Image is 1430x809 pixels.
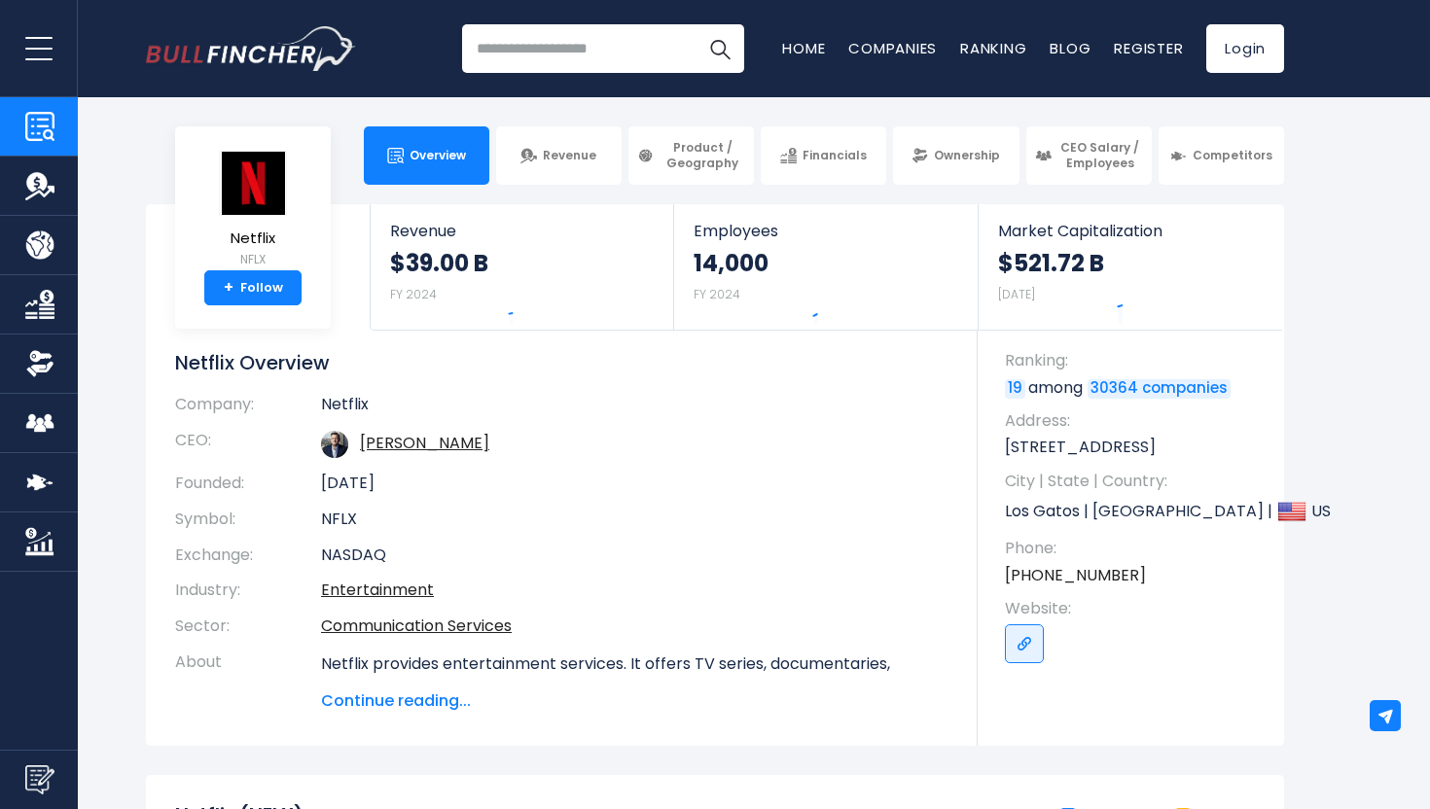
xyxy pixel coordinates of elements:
a: CEO Salary / Employees [1026,126,1152,185]
img: ted-sarandos.jpg [321,431,348,458]
a: Blog [1050,38,1090,58]
p: Los Gatos | [GEOGRAPHIC_DATA] | US [1005,497,1265,526]
a: 30364 companies [1088,379,1231,399]
span: CEO Salary / Employees [1057,140,1143,170]
a: Register [1114,38,1183,58]
strong: $39.00 B [390,248,488,278]
span: Overview [410,148,466,163]
span: Website: [1005,598,1265,619]
td: NFLX [321,502,948,538]
a: 19 [1005,379,1025,399]
a: Product / Geography [628,126,754,185]
span: Revenue [543,148,596,163]
span: Revenue [390,222,654,240]
th: Symbol: [175,502,321,538]
span: Netflix [219,230,287,247]
span: Competitors [1193,148,1272,163]
span: Financials [803,148,867,163]
th: Exchange: [175,538,321,574]
strong: + [224,279,233,297]
a: Market Capitalization $521.72 B [DATE] [979,204,1282,330]
h1: Netflix Overview [175,350,948,375]
strong: $521.72 B [998,248,1104,278]
a: Revenue $39.00 B FY 2024 [371,204,673,330]
th: Founded: [175,466,321,502]
td: Netflix [321,395,948,423]
small: [DATE] [998,286,1035,302]
a: Companies [848,38,937,58]
a: Ownership [893,126,1019,185]
p: [STREET_ADDRESS] [1005,437,1265,458]
a: Communication Services [321,615,512,637]
span: Continue reading... [321,689,948,713]
span: Ranking: [1005,350,1265,371]
span: Phone: [1005,538,1265,559]
th: Industry: [175,573,321,609]
small: FY 2024 [390,286,437,302]
small: NFLX [219,251,287,268]
span: City | State | Country: [1005,471,1265,492]
a: Ranking [960,38,1026,58]
strong: 14,000 [694,248,769,278]
a: Overview [364,126,489,185]
a: Netflix NFLX [218,150,288,271]
img: Ownership [25,349,54,378]
a: Competitors [1159,126,1284,185]
p: among [1005,377,1265,399]
span: Market Capitalization [998,222,1263,240]
span: Product / Geography [660,140,745,170]
img: Bullfincher logo [146,26,356,71]
small: FY 2024 [694,286,740,302]
td: [DATE] [321,466,948,502]
span: Employees [694,222,957,240]
a: [PHONE_NUMBER] [1005,565,1146,586]
td: NASDAQ [321,538,948,574]
span: Ownership [934,148,1000,163]
a: Home [782,38,825,58]
a: Go to homepage [146,26,355,71]
a: Revenue [496,126,622,185]
button: Search [696,24,744,73]
span: Address: [1005,410,1265,432]
th: CEO: [175,423,321,466]
a: Entertainment [321,579,434,601]
a: +Follow [204,270,302,305]
th: Company: [175,395,321,423]
a: Login [1206,24,1284,73]
a: ceo [360,432,489,454]
th: About [175,645,321,713]
th: Sector: [175,609,321,645]
a: Employees 14,000 FY 2024 [674,204,977,330]
a: Financials [761,126,886,185]
a: Go to link [1005,624,1044,663]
